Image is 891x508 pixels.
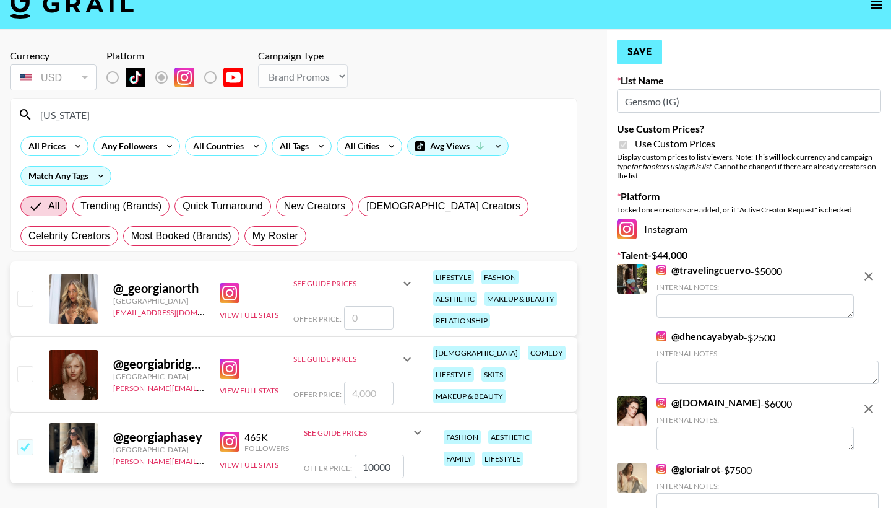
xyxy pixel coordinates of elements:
[856,264,881,289] button: remove
[656,396,760,409] a: @[DOMAIN_NAME]
[113,429,205,445] div: @ georgiaphasey
[304,418,425,447] div: See Guide Prices
[656,331,666,341] img: Instagram
[244,444,289,453] div: Followers
[48,199,59,214] span: All
[656,330,879,384] div: - $ 2500
[272,137,311,155] div: All Tags
[528,346,566,360] div: comedy
[258,50,348,62] div: Campaign Type
[344,306,394,330] input: 0
[656,464,666,474] img: Instagram
[220,460,278,470] button: View Full Stats
[186,137,246,155] div: All Countries
[183,199,263,214] span: Quick Turnaround
[220,359,239,379] img: Instagram
[617,152,881,180] div: Display custom prices to list viewers. Note: This will lock currency and campaign type . Cannot b...
[444,430,481,444] div: fashion
[293,314,342,323] span: Offer Price:
[856,396,881,421] button: remove
[113,445,205,454] div: [GEOGRAPHIC_DATA]
[220,283,239,303] img: Instagram
[481,367,506,382] div: skits
[244,431,289,444] div: 465K
[113,381,296,393] a: [PERSON_NAME][EMAIL_ADDRESS][DOMAIN_NAME]
[337,137,382,155] div: All Cities
[33,105,569,125] input: Search by User Name
[484,292,557,306] div: makeup & beauty
[656,463,720,475] a: @glorialrot
[220,432,239,452] img: Instagram
[126,68,145,87] img: TikTok
[174,68,194,87] img: Instagram
[617,205,881,214] div: Locked once creators are added, or if "Active Creator Request" is checked.
[113,356,205,372] div: @ georgiabridgers
[106,64,253,90] div: List locked to Instagram.
[617,219,637,239] img: Instagram
[656,481,879,491] div: Internal Notes:
[366,199,520,214] span: [DEMOGRAPHIC_DATA] Creators
[113,305,238,317] a: [EMAIL_ADDRESS][DOMAIN_NAME]
[344,382,394,405] input: 4,000
[433,367,474,382] div: lifestyle
[635,138,715,150] span: Use Custom Prices
[656,265,666,275] img: Instagram
[433,389,506,403] div: makeup & beauty
[656,398,666,408] img: Instagram
[106,50,253,62] div: Platform
[10,50,97,62] div: Currency
[284,199,346,214] span: New Creators
[28,229,110,243] span: Celebrity Creators
[656,282,854,292] div: Internal Notes:
[94,137,160,155] div: Any Followers
[293,269,415,299] div: See Guide Prices
[21,167,111,185] div: Match Any Tags
[656,264,751,276] a: @travelingcuervo
[617,190,881,203] label: Platform
[10,62,97,93] div: Currency is locked to USD
[21,137,68,155] div: All Prices
[433,313,490,328] div: relationship
[220,310,278,320] button: View Full Stats
[433,270,474,284] div: lifestyle
[656,330,744,343] a: @dhencayabyab
[617,249,881,261] label: Talent - $ 44,000
[617,123,881,135] label: Use Custom Prices?
[433,292,477,306] div: aesthetic
[408,137,508,155] div: Avg Views
[293,344,415,374] div: See Guide Prices
[293,279,400,288] div: See Guide Prices
[131,229,231,243] span: Most Booked (Brands)
[488,430,532,444] div: aesthetic
[304,463,352,473] span: Offer Price:
[304,428,410,437] div: See Guide Prices
[220,386,278,395] button: View Full Stats
[113,296,205,305] div: [GEOGRAPHIC_DATA]
[656,349,879,358] div: Internal Notes:
[656,415,854,424] div: Internal Notes:
[223,68,243,87] img: YouTube
[656,396,854,450] div: - $ 6000
[631,162,711,171] em: for bookers using this list
[80,199,161,214] span: Trending (Brands)
[252,229,298,243] span: My Roster
[12,67,94,89] div: USD
[113,281,205,296] div: @ _georgianorth
[355,455,404,478] input: 10,800
[113,372,205,381] div: [GEOGRAPHIC_DATA]
[617,74,881,87] label: List Name
[656,264,854,318] div: - $ 5000
[481,270,519,284] div: fashion
[444,452,475,466] div: family
[617,219,881,239] div: Instagram
[293,390,342,399] span: Offer Price:
[482,452,523,466] div: lifestyle
[293,354,400,364] div: See Guide Prices
[113,454,355,466] a: [PERSON_NAME][EMAIL_ADDRESS][PERSON_NAME][DOMAIN_NAME]
[433,346,520,360] div: [DEMOGRAPHIC_DATA]
[617,40,662,64] button: Save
